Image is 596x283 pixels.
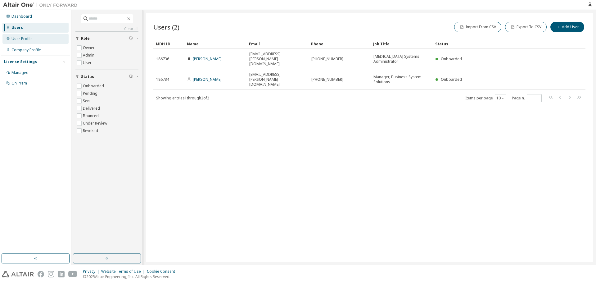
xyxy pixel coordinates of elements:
div: Status [435,39,553,49]
img: Altair One [3,2,81,8]
span: [MEDICAL_DATA] Systems Administrator [373,54,430,64]
label: Admin [83,52,96,59]
img: linkedin.svg [58,271,65,277]
div: License Settings [4,59,37,64]
div: Website Terms of Use [101,269,147,274]
p: © 2025 Altair Engineering, Inc. All Rights Reserved. [83,274,179,279]
span: Items per page [465,94,506,102]
div: Managed [11,70,29,75]
span: [EMAIL_ADDRESS][PERSON_NAME][DOMAIN_NAME] [249,52,306,66]
span: Page n. [512,94,542,102]
span: 186734 [156,77,169,82]
div: Company Profile [11,48,41,52]
label: Owner [83,44,96,52]
span: [EMAIL_ADDRESS][PERSON_NAME][DOMAIN_NAME] [249,72,306,87]
div: User Profile [11,36,33,41]
div: Dashboard [11,14,32,19]
button: Role [75,32,138,45]
div: Name [187,39,244,49]
span: Onboarded [441,77,462,82]
label: User [83,59,93,66]
span: [PHONE_NUMBER] [311,57,343,62]
span: Users (2) [153,23,179,31]
span: Clear filter [129,36,133,41]
span: Onboarded [441,56,462,62]
div: Job Title [373,39,430,49]
span: Manager, Business System Solutions [373,75,430,84]
label: Pending [83,90,99,97]
button: 10 [496,96,505,101]
label: Under Review [83,120,108,127]
label: Revoked [83,127,99,135]
div: Privacy [83,269,101,274]
div: Users [11,25,23,30]
span: Role [81,36,90,41]
span: [PHONE_NUMBER] [311,77,343,82]
span: Showing entries 1 through 2 of 2 [156,95,209,101]
label: Delivered [83,105,101,112]
button: Status [75,70,138,84]
img: facebook.svg [38,271,44,277]
div: Email [249,39,306,49]
label: Onboarded [83,82,105,90]
img: altair_logo.svg [2,271,34,277]
label: Bounced [83,112,100,120]
div: Phone [311,39,368,49]
div: Cookie Consent [147,269,179,274]
button: Export To CSV [505,22,547,32]
span: Status [81,74,94,79]
div: On Prem [11,81,27,86]
a: [PERSON_NAME] [193,56,222,62]
span: Clear filter [129,74,133,79]
span: 186736 [156,57,169,62]
img: youtube.svg [68,271,77,277]
button: Add User [550,22,584,32]
div: MDH ID [156,39,182,49]
a: Clear all [75,26,138,31]
button: Import From CSV [454,22,501,32]
img: instagram.svg [48,271,54,277]
label: Sent [83,97,92,105]
a: [PERSON_NAME] [193,77,222,82]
